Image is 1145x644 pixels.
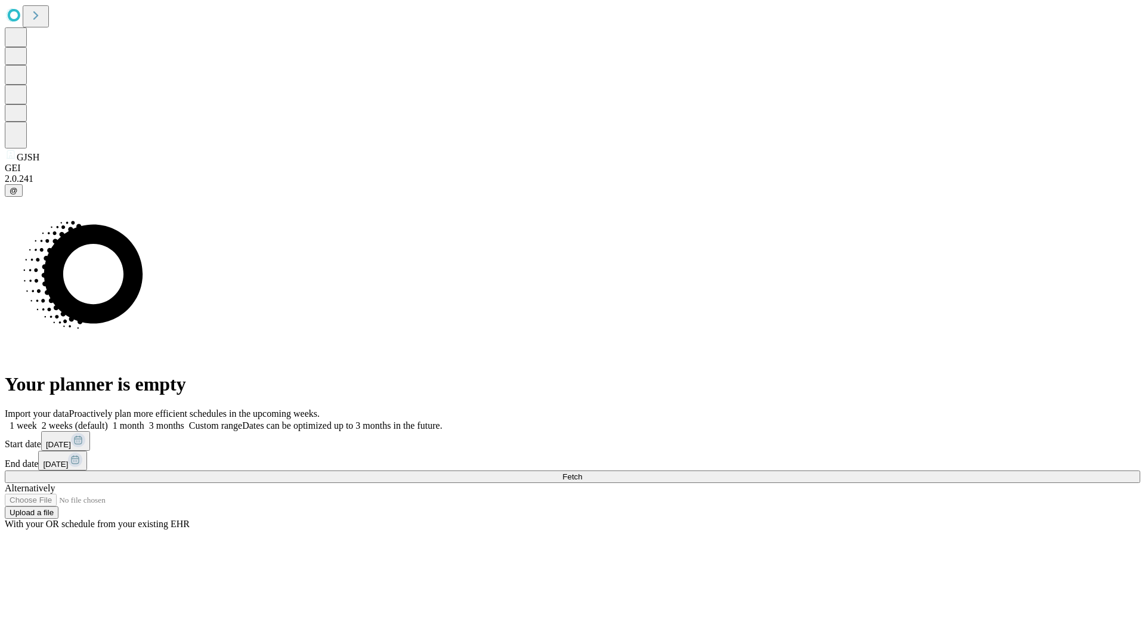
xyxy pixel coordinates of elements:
button: [DATE] [38,451,87,470]
button: [DATE] [41,431,90,451]
div: Start date [5,431,1140,451]
div: 2.0.241 [5,174,1140,184]
h1: Your planner is empty [5,373,1140,395]
div: End date [5,451,1140,470]
span: 1 month [113,420,144,431]
span: Alternatively [5,483,55,493]
span: Import your data [5,408,69,419]
span: [DATE] [43,460,68,469]
span: Custom range [189,420,242,431]
span: 1 week [10,420,37,431]
span: Fetch [562,472,582,481]
span: @ [10,186,18,195]
div: GEI [5,163,1140,174]
button: Upload a file [5,506,58,519]
span: Dates can be optimized up to 3 months in the future. [242,420,442,431]
span: With your OR schedule from your existing EHR [5,519,190,529]
span: Proactively plan more efficient schedules in the upcoming weeks. [69,408,320,419]
span: GJSH [17,152,39,162]
button: Fetch [5,470,1140,483]
span: 3 months [149,420,184,431]
span: 2 weeks (default) [42,420,108,431]
button: @ [5,184,23,197]
span: [DATE] [46,440,71,449]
